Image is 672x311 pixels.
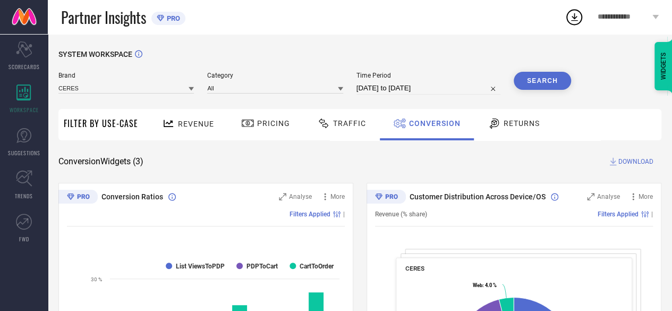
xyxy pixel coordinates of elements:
span: SYSTEM WORKSPACE [58,50,132,58]
span: Conversion [409,119,461,128]
span: Filters Applied [290,211,330,218]
svg: Zoom [279,193,286,200]
span: CERES [405,265,424,272]
span: WORKSPACE [10,106,39,114]
span: Revenue [178,120,214,128]
span: Conversion Widgets ( 3 ) [58,156,143,167]
span: Filter By Use-Case [64,117,138,130]
span: Revenue (% share) [375,211,427,218]
span: TRENDS [15,192,33,200]
div: Premium [58,190,98,206]
span: Conversion Ratios [101,192,163,201]
span: PRO [164,14,180,22]
text: PDPToCart [246,263,278,270]
span: Brand [58,72,194,79]
span: More [639,193,653,200]
span: | [651,211,653,218]
span: Pricing [257,119,290,128]
span: Category [207,72,343,79]
span: Customer Distribution Across Device/OS [410,192,546,201]
span: Traffic [333,119,366,128]
span: More [330,193,345,200]
svg: Zoom [587,193,594,200]
span: Returns [504,119,540,128]
span: Analyse [289,193,312,200]
span: Filters Applied [598,211,639,218]
span: SUGGESTIONS [8,149,40,157]
text: : 4.0 % [473,282,497,288]
span: DOWNLOAD [618,156,653,167]
input: Select time period [356,82,500,95]
span: SCORECARDS [8,63,40,71]
text: List ViewsToPDP [176,263,225,270]
div: Premium [367,190,406,206]
text: CartToOrder [300,263,334,270]
text: 30 % [91,276,102,282]
span: FWD [19,235,29,243]
span: Time Period [356,72,500,79]
span: Analyse [597,193,620,200]
tspan: Web [473,282,482,288]
span: | [343,211,345,218]
div: Open download list [565,7,584,27]
button: Search [514,72,571,90]
span: Partner Insights [61,6,146,28]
